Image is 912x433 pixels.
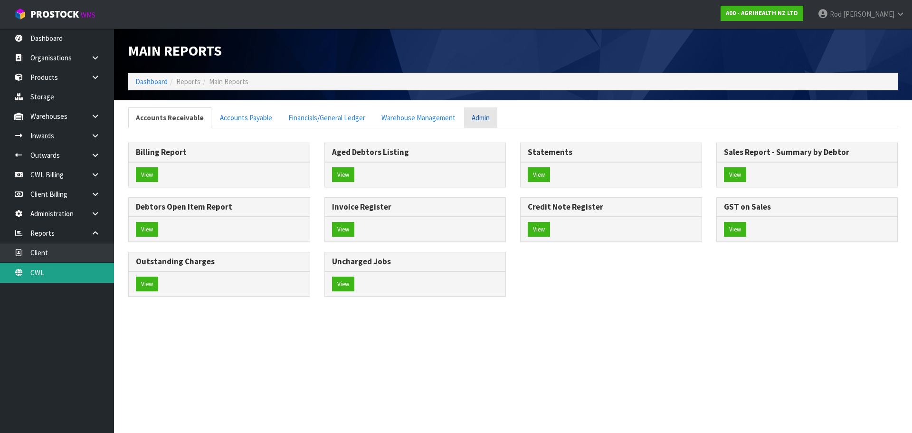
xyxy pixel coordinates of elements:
span: Main Reports [209,77,248,86]
span: Main Reports [128,41,222,59]
button: View [332,167,354,183]
h3: Outstanding Charges [136,257,303,266]
span: Reports [176,77,200,86]
h3: Debtors Open Item Report [136,202,303,212]
button: View [528,167,550,183]
h3: Billing Report [136,148,303,157]
span: [PERSON_NAME] [843,10,894,19]
h3: GST on Sales [724,202,891,212]
h3: Statements [528,148,694,157]
a: Financials/General Ledger [281,107,373,128]
a: Warehouse Management [374,107,463,128]
button: View [136,222,158,237]
small: WMS [81,10,95,19]
a: Dashboard [135,77,168,86]
a: View [136,167,158,183]
button: View [724,222,746,237]
h3: Aged Debtors Listing [332,148,499,157]
a: Admin [464,107,497,128]
button: View [332,222,354,237]
span: Rod [830,10,842,19]
strong: A00 - AGRIHEALTH NZ LTD [726,9,798,17]
button: View [136,277,158,292]
h3: Uncharged Jobs [332,257,499,266]
button: View [332,277,354,292]
a: Accounts Receivable [128,107,211,128]
button: View [724,167,746,183]
button: View [528,222,550,237]
a: Accounts Payable [212,107,280,128]
h3: Credit Note Register [528,202,694,212]
h3: Invoice Register [332,202,499,212]
a: A00 - AGRIHEALTH NZ LTD [721,6,803,21]
img: cube-alt.png [14,8,26,20]
span: ProStock [30,8,79,20]
h3: Sales Report - Summary by Debtor [724,148,891,157]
